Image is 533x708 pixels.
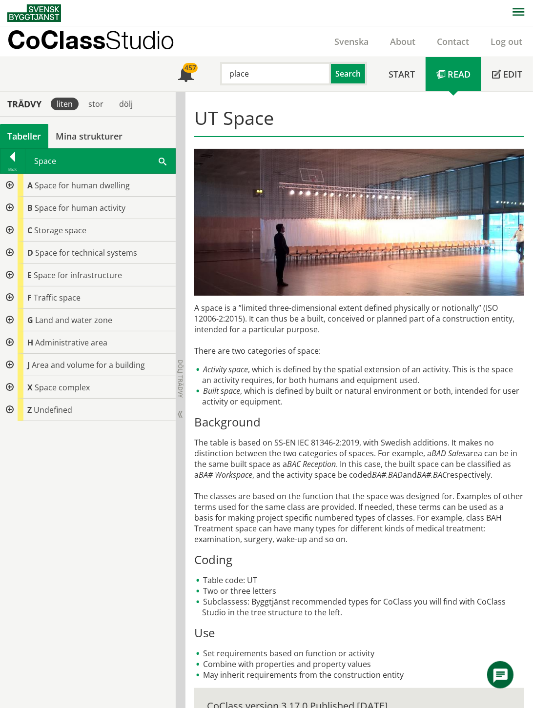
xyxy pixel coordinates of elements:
a: Edit [481,57,533,91]
a: CoClassStudio [7,26,195,57]
span: Undefined [34,405,72,415]
span: Search within table [159,156,166,166]
h3: Coding [194,552,524,567]
li: , which is defined by the spatial extension of an activity. This is the space an activity require... [194,364,524,385]
span: Start [389,68,415,80]
a: Start [378,57,426,91]
div: Trädvy [2,99,47,109]
span: Z [27,405,32,415]
li: , which is defined by built or natural environment or both, intended for user activity or equipment. [194,385,524,407]
a: Mina strukturer [48,124,130,148]
li: Combine with properties and property values [194,659,524,669]
a: Log out [480,36,533,47]
span: F [27,292,32,303]
div: liten [51,98,79,110]
span: Land and water zone [35,315,112,325]
em: BAC Reception [287,459,336,469]
span: Administrative area [35,337,107,348]
h3: Use [194,626,524,640]
span: B [27,202,33,213]
span: Read [448,68,471,80]
a: 457 [167,57,205,91]
em: Built space [203,385,240,396]
a: About [379,36,426,47]
em: Activity space [203,364,248,375]
div: Space [25,149,175,173]
em: BA# Workspace [199,469,252,480]
div: Back [0,165,25,173]
p: The table is based on SS-EN IEC 81346-2:2019, with Swedish additions. It makes no distinction bet... [194,437,524,545]
li: Two or three letters [194,586,524,596]
span: Edit [503,68,522,80]
span: E [27,270,32,281]
p: CoClass [7,34,174,45]
div: 457 [183,63,198,73]
h1: UT Space [194,107,524,137]
span: D [27,247,33,258]
span: G [27,315,33,325]
li: Table code: UT [194,575,524,586]
a: Svenska [324,36,379,47]
span: Storage space [34,225,86,236]
h3: Background [194,415,524,429]
div: A space is a ”limited three-dimensional extent defined physically or notionally” (ISO 12006-2:201... [194,303,524,680]
span: Notifications [178,67,194,83]
span: J [27,360,30,370]
span: Dölj trädvy [176,360,184,398]
span: C [27,225,32,236]
span: Traffic space [34,292,81,303]
img: utrymme.jpg [194,149,524,296]
span: A [27,180,33,191]
div: dölj [113,98,139,110]
span: Studio [105,25,174,54]
span: X [27,382,33,393]
button: Search [331,62,367,85]
em: BA#.BAC [417,469,447,480]
li: Subclassess: Byggtjänst recommended types for CoClass you will find with CoClass Studio in the tr... [194,596,524,618]
span: H [27,337,33,348]
span: Space for human dwelling [35,180,130,191]
a: Contact [426,36,480,47]
li: Set requirements based on function or activity [194,648,524,659]
span: Space complex [35,382,90,393]
em: BAD Sales [431,448,466,459]
a: Read [426,57,481,91]
span: Space for human activity [35,202,125,213]
em: BA#.BAD [372,469,403,480]
span: Area and volume for a building [32,360,145,370]
div: stor [82,98,109,110]
span: Space for technical systems [35,247,137,258]
img: Svensk Byggtjänst [7,4,61,22]
span: Space for infrastructure [34,270,122,281]
input: Search [220,62,331,85]
li: May inherit requirements from the construction entity [194,669,524,680]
